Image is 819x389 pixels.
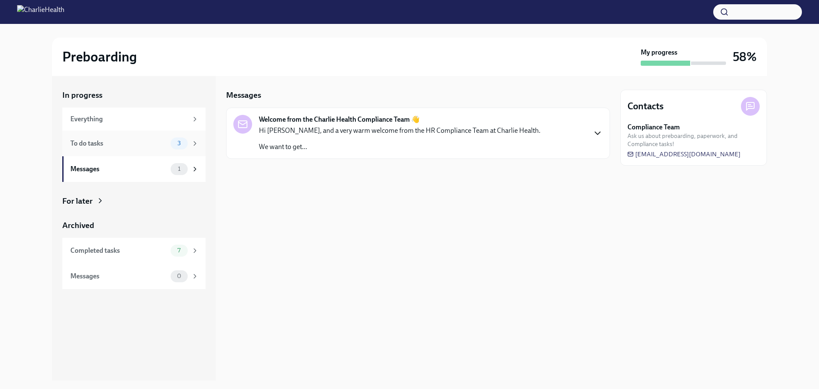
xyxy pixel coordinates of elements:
[173,166,186,172] span: 1
[62,220,206,231] a: Archived
[627,132,760,148] span: Ask us about preboarding, paperwork, and Compliance tasks!
[627,150,741,158] a: [EMAIL_ADDRESS][DOMAIN_NAME]
[62,196,93,207] div: For later
[172,247,186,254] span: 7
[641,48,677,57] strong: My progress
[62,108,206,131] a: Everything
[62,90,206,101] a: In progress
[172,140,186,146] span: 3
[627,100,664,113] h4: Contacts
[17,5,64,19] img: CharlieHealth
[259,126,540,135] p: Hi [PERSON_NAME], and a very warm welcome from the HR Compliance Team at Charlie Health.
[733,49,757,64] h3: 58%
[70,139,167,148] div: To do tasks
[70,272,167,281] div: Messages
[62,238,206,263] a: Completed tasks7
[172,273,186,279] span: 0
[259,142,540,152] p: We want to get...
[627,123,680,132] strong: Compliance Team
[62,156,206,182] a: Messages1
[70,164,167,174] div: Messages
[62,196,206,207] a: For later
[70,246,167,255] div: Completed tasks
[62,131,206,156] a: To do tasks3
[259,115,420,124] strong: Welcome from the Charlie Health Compliance Team 👋
[70,114,188,124] div: Everything
[226,90,261,101] h5: Messages
[62,48,137,65] h2: Preboarding
[62,263,206,289] a: Messages0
